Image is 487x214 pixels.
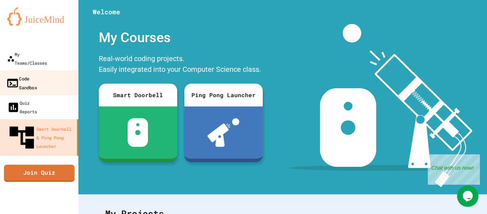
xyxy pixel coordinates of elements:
[428,154,480,185] iframe: chat widget
[184,84,263,106] div: Ping Pong Launcher
[128,118,148,147] img: sdb-white.svg
[457,185,480,207] iframe: chat widget
[7,7,71,26] img: logo-orange.svg
[7,99,37,116] div: Quiz Reports
[289,24,480,187] img: banner-image-my-projects.png
[4,165,75,182] a: Join Quiz
[7,50,47,67] div: My Teams/Classes
[207,118,239,147] img: ppl-with-ball.png
[7,123,74,152] div: Smart Doorbell & Ping Pong Launcher
[6,74,37,91] div: Code Sandbox
[95,51,266,78] div: Real-world coding projects. Easily integrated into your Computer Science class.
[95,24,266,51] div: My Courses
[99,84,177,106] div: Smart Doorbell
